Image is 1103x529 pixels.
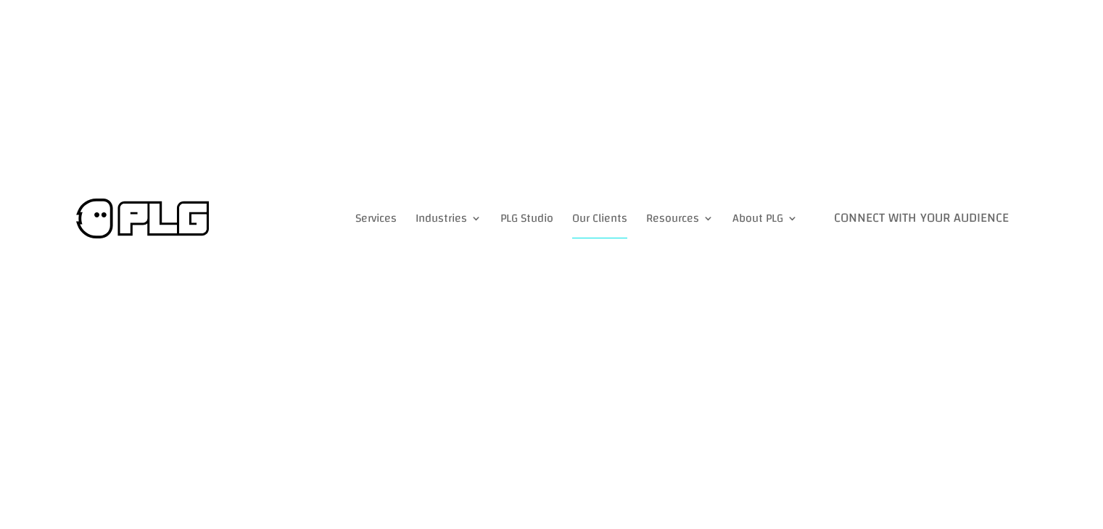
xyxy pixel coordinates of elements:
a: About PLG [732,199,798,238]
a: Resources [646,199,714,238]
a: Industries [416,199,482,238]
a: Our Clients [572,199,627,238]
a: Connect with Your Audience [817,199,1026,238]
a: Services [355,199,397,238]
a: PLG Studio [500,199,553,238]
